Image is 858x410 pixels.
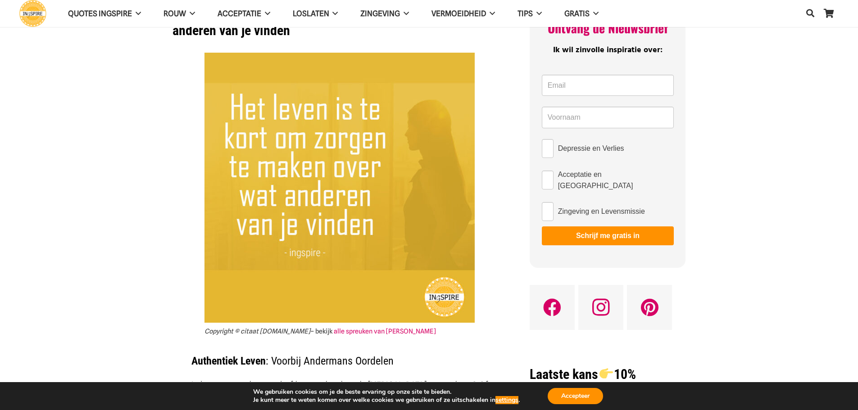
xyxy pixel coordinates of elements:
span: Zingeving en Levensmissie [558,206,645,217]
span: TIPS [518,9,533,18]
span: Zingeving Menu [400,2,409,25]
input: Voornaam [542,107,674,128]
a: GRATISGRATIS Menu [553,2,610,25]
span: VERMOEIDHEID [431,9,486,18]
a: QUOTES INGSPIREQUOTES INGSPIRE Menu [57,2,152,25]
input: Email [542,75,674,96]
span: TIPS Menu [533,2,542,25]
strong: Laatste kans 10% korting [530,366,636,398]
span: VERMOEIDHEID Menu [486,2,495,25]
a: VERMOEIDHEIDVERMOEIDHEID Menu [420,2,506,25]
a: ROUWROUW Menu [152,2,206,25]
span: Acceptatie en [GEOGRAPHIC_DATA] [558,169,674,191]
span: Loslaten Menu [329,2,338,25]
strong: Authentiek Leven [191,355,266,367]
a: Facebook [530,285,575,330]
img: 👉 [599,367,613,380]
span: Ik wil zinvolle inspiratie over: [553,44,663,57]
span: Ontvang de Nieuwsbrief [548,18,668,37]
span: Loslaten [293,9,329,18]
span: Depressie en Verlies [558,143,624,154]
span: QUOTES INGSPIRE Menu [132,2,141,25]
a: ZingevingZingeving Menu [349,2,420,25]
input: Acceptatie en [GEOGRAPHIC_DATA] [542,171,554,189]
span: Acceptatie [218,9,261,18]
a: LoslatenLoslaten Menu [281,2,350,25]
p: Je kunt meer te weten komen over welke cookies we gebruiken of ze uitschakelen in . [253,396,520,404]
em: Copyright © citaat [DOMAIN_NAME] [204,327,310,335]
span: – bekijk [204,327,332,335]
a: TIPSTIPS Menu [506,2,553,25]
button: settings [495,396,518,404]
span: Zingeving [360,9,400,18]
span: ROUW [163,9,186,18]
a: Zoeken [801,3,819,24]
a: Pinterest [627,285,672,330]
a: AcceptatieAcceptatie Menu [206,2,281,25]
span: GRATIS [564,9,590,18]
span: ROUW Menu [186,2,195,25]
a: Instagram [578,285,623,330]
h2: : Voorbij Andermans Oordelen [191,343,488,367]
input: Zingeving en Levensmissie [542,202,554,221]
span: GRATIS Menu [590,2,599,25]
a: alle spreuken van [PERSON_NAME] [334,327,436,335]
span: Acceptatie Menu [261,2,270,25]
input: Depressie en Verlies [542,139,554,158]
span: QUOTES INGSPIRE [68,9,132,18]
h1: met code: gids10 [530,366,685,399]
button: Schrijf me gratis in [542,226,674,245]
p: We gebruiken cookies om je de beste ervaring op onze site te bieden. [253,388,520,396]
button: Accepteer [548,388,603,404]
